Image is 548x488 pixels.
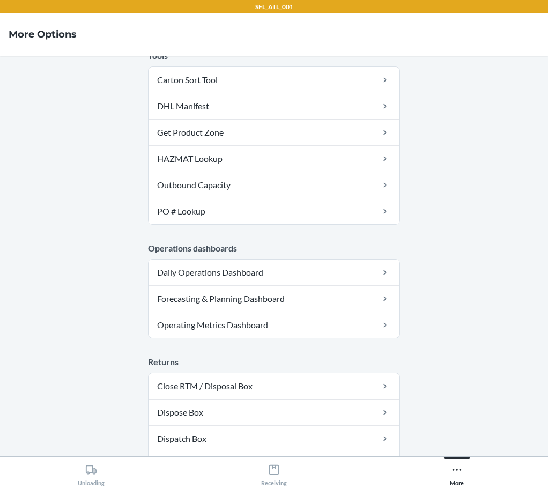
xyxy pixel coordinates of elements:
[149,426,399,452] a: Dispatch Box
[450,460,464,486] div: More
[148,242,400,255] p: Operations dashboards
[149,198,399,224] a: PO # Lookup
[149,172,399,198] a: Outbound Capacity
[148,49,400,62] p: Tools
[149,260,399,285] a: Daily Operations Dashboard
[149,400,399,425] a: Dispose Box
[149,312,399,338] a: Operating Metrics Dashboard
[365,457,548,486] button: More
[9,27,77,41] h4: More Options
[78,460,105,486] div: Unloading
[148,356,400,368] p: Returns
[149,146,399,172] a: HAZMAT Lookup
[255,2,293,12] p: SFL_ATL_001
[149,67,399,93] a: Carton Sort Tool
[183,457,366,486] button: Receiving
[149,93,399,119] a: DHL Manifest
[149,452,399,478] a: Purchase RTM Shipping Label
[149,373,399,399] a: Close RTM / Disposal Box
[149,286,399,312] a: Forecasting & Planning Dashboard
[149,120,399,145] a: Get Product Zone
[261,460,287,486] div: Receiving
